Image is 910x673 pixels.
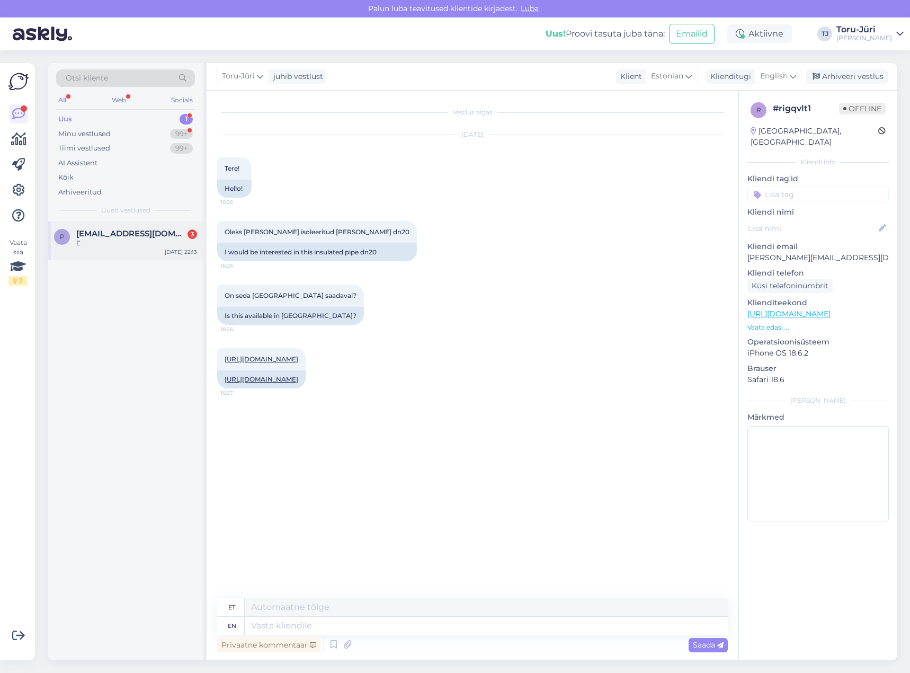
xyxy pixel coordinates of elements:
[693,640,724,650] span: Saada
[747,323,889,332] p: Vaata edasi ...
[217,108,728,117] div: Vestlus algas
[8,72,29,92] img: Askly Logo
[727,24,792,43] div: Aktiivne
[269,71,323,82] div: juhib vestlust
[747,241,889,252] p: Kliendi email
[76,238,197,248] div: E
[747,187,889,202] input: Lisa tag
[773,102,839,115] div: # rigqvlt1
[8,276,28,286] div: 1 / 3
[228,617,236,635] div: en
[836,25,904,42] a: Toru-Jüri[PERSON_NAME]
[217,307,364,325] div: Is this available in [GEOGRAPHIC_DATA]?
[747,363,889,374] p: Brauser
[110,93,128,107] div: Web
[806,69,888,84] div: Arhiveeri vestlus
[58,143,110,154] div: Tiimi vestlused
[760,70,788,82] span: English
[58,158,97,169] div: AI Assistent
[747,336,889,348] p: Operatsioonisüsteem
[747,279,833,293] div: Küsi telefoninumbrit
[747,157,889,167] div: Kliendi info
[225,164,239,172] span: Tere!
[747,207,889,218] p: Kliendi nimi
[747,268,889,279] p: Kliendi telefon
[165,248,197,256] div: [DATE] 22:13
[170,143,193,154] div: 99+
[188,229,197,239] div: 3
[58,187,102,198] div: Arhiveeritud
[747,173,889,184] p: Kliendi tag'id
[101,206,150,215] span: Uued vestlused
[170,129,193,139] div: 99+
[747,252,889,263] p: [PERSON_NAME][EMAIL_ADDRESS][DOMAIN_NAME]
[751,126,878,148] div: [GEOGRAPHIC_DATA], [GEOGRAPHIC_DATA]
[747,348,889,359] p: iPhone OS 18.6.2
[217,243,417,261] div: I would be interested in this insulated pipe dn20
[58,172,74,183] div: Kõik
[220,389,260,397] span: 16:27
[225,355,298,363] a: [URL][DOMAIN_NAME]
[546,28,665,40] div: Proovi tasuta juba täna:
[651,70,683,82] span: Estonian
[220,262,260,270] span: 16:26
[747,297,889,308] p: Klienditeekond
[706,71,751,82] div: Klienditugi
[817,26,832,41] div: TJ
[616,71,642,82] div: Klient
[225,228,409,236] span: Oleks [PERSON_NAME] isoleeritud [PERSON_NAME] dn20
[217,130,728,139] div: [DATE]
[748,223,877,234] input: Lisa nimi
[747,374,889,385] p: Safari 18.6
[56,93,68,107] div: All
[217,638,320,652] div: Privaatne kommentaar
[836,34,892,42] div: [PERSON_NAME]
[8,238,28,286] div: Vaata siia
[180,114,193,125] div: 1
[756,106,761,114] span: r
[222,70,255,82] span: Toru-Jüri
[546,29,566,39] b: Uus!
[518,4,542,13] span: Luba
[169,93,195,107] div: Socials
[66,73,108,84] span: Otsi kliente
[60,233,65,241] span: p
[220,325,260,333] span: 16:26
[220,198,260,206] span: 16:26
[747,412,889,423] p: Märkmed
[839,103,886,114] span: Offline
[669,24,715,44] button: Emailid
[76,229,186,238] span: patxiotermin@gmail.com
[225,291,356,299] span: On seda [GEOGRAPHIC_DATA] saadaval?
[58,129,111,139] div: Minu vestlused
[747,396,889,405] div: [PERSON_NAME]
[217,180,252,198] div: Hello!
[836,25,892,34] div: Toru-Jüri
[58,114,72,125] div: Uus
[228,598,235,616] div: et
[747,309,831,318] a: [URL][DOMAIN_NAME]
[225,375,298,383] a: [URL][DOMAIN_NAME]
